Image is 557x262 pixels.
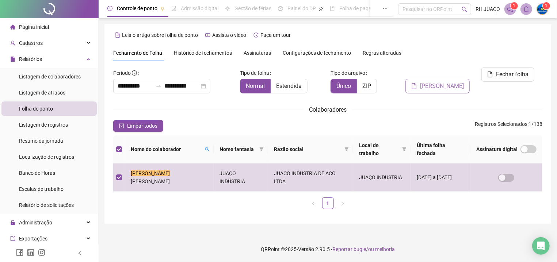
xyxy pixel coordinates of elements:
span: Assinatura digital [476,145,518,153]
button: right [337,197,348,209]
span: [PERSON_NAME] [420,82,464,90]
td: [DATE] a [DATE] [411,163,470,192]
span: to [156,83,161,89]
span: filter [344,147,349,151]
span: ellipsis [383,6,388,11]
span: Assinaturas [244,50,271,55]
span: history [253,32,259,38]
span: Resumo da jornada [19,138,63,144]
span: Período [113,70,131,76]
span: Listagem de colaboradores [19,74,81,80]
span: file-done [171,6,176,11]
span: Banco de Horas [19,170,55,176]
span: export [10,236,15,241]
li: Próxima página [337,197,348,209]
span: search [462,7,467,12]
footer: QRPoint © 2025 - 2.90.5 - [99,236,557,262]
span: Normal [246,82,265,89]
td: JUAÇO INDÚSTRIA [214,163,268,192]
li: 1 [322,197,334,209]
span: youtube [205,32,210,38]
span: Leia o artigo sobre folha de ponto [122,32,198,38]
span: swap-right [156,83,161,89]
span: filter [402,147,407,151]
span: clock-circle [107,6,112,11]
span: Fechar folha [496,70,529,79]
span: : 1 / 138 [475,120,542,132]
span: book [330,6,335,11]
span: file [10,57,15,62]
span: pushpin [319,7,323,11]
span: filter [258,144,265,155]
span: linkedin [27,249,34,256]
span: Folha de ponto [19,106,53,112]
span: sun [225,6,230,11]
span: notification [507,6,514,12]
span: 1 [545,3,548,8]
span: Local de trabalho [359,141,399,157]
span: Gestão de férias [234,5,271,11]
span: Exportações [19,236,47,242]
span: Registros Selecionados [475,121,527,127]
span: ZIP [362,82,371,89]
span: Versão [298,246,314,252]
span: Tipo de arquivo [331,69,365,77]
span: Listagem de registros [19,122,68,128]
span: Escalas de trabalho [19,186,64,192]
button: Fechar folha [481,67,534,82]
button: Limpar todos [113,120,163,132]
span: lock [10,220,15,225]
a: 1 [323,198,333,209]
li: Página anterior [308,197,319,209]
span: instagram [38,249,45,256]
span: home [10,24,15,30]
span: Admissão digital [181,5,218,11]
span: Relatórios [19,56,42,62]
span: Limpar todos [127,122,157,130]
span: RH JUAÇO [476,5,500,13]
span: bell [523,6,530,12]
span: Nome do colaborador [131,145,202,153]
span: Configurações de fechamento [283,50,351,55]
span: left [77,251,83,256]
span: Assista o vídeo [212,32,246,38]
span: pushpin [160,7,165,11]
span: search [205,147,209,151]
mark: [PERSON_NAME] [131,170,170,176]
span: Administração [19,220,52,226]
span: Página inicial [19,24,49,30]
span: Estendida [276,82,302,89]
span: Listagem de atrasos [19,90,65,96]
span: Folha de pagamento [339,5,386,11]
span: [PERSON_NAME] [131,178,170,184]
sup: 1 [511,2,518,9]
span: file [487,72,493,77]
span: Reportar bug e/ou melhoria [332,246,395,252]
span: Fechamento de Folha [113,50,162,56]
span: Faça um tour [260,32,291,38]
span: user-add [10,41,15,46]
span: Nome fantasia [220,145,256,153]
button: [PERSON_NAME] [405,79,470,93]
sup: Atualize o seu contato no menu Meus Dados [543,2,550,9]
span: Relatório de solicitações [19,202,74,208]
span: Cadastros [19,40,43,46]
span: Razão social [274,145,342,153]
span: Histórico de fechamentos [174,50,232,56]
span: Colaboradores [309,106,347,113]
span: dashboard [278,6,283,11]
div: Open Intercom Messenger [532,237,550,255]
span: search [203,144,211,155]
span: Controle de ponto [117,5,157,11]
button: left [308,197,319,209]
span: Tipo de folha [240,69,269,77]
span: filter [259,147,264,151]
th: Última folha fechada [411,135,470,163]
span: right [340,201,345,206]
span: info-circle [132,70,137,76]
span: filter [343,144,350,155]
span: left [311,201,316,206]
span: filter [401,140,408,159]
span: 1 [513,3,516,8]
span: facebook [16,249,23,256]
